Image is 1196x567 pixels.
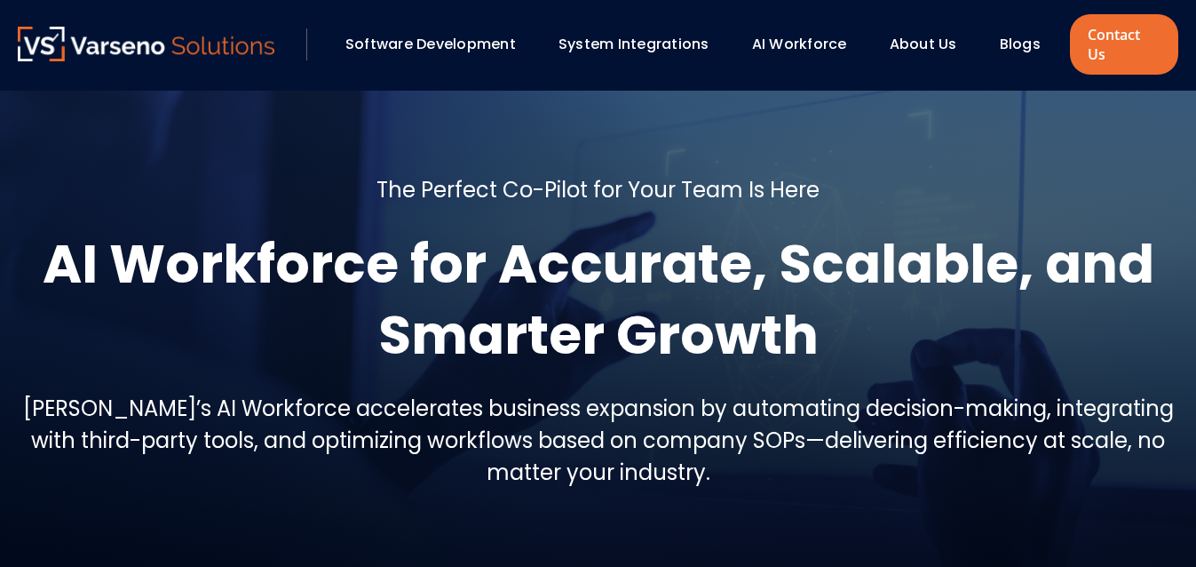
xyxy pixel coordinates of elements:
[991,29,1065,60] div: Blogs
[881,29,982,60] div: About Us
[376,174,820,206] h5: The Perfect Co-Pilot for Your Team Is Here
[18,228,1178,371] h1: AI Workforce for Accurate, Scalable, and Smarter Growth
[752,34,847,54] a: AI Workforce
[550,29,734,60] div: System Integrations
[18,393,1178,489] h5: [PERSON_NAME]’s AI Workforce accelerates business expansion by automating decision-making, integr...
[1000,34,1041,54] a: Blogs
[18,27,274,61] img: Varseno Solutions – Product Engineering & IT Services
[345,34,516,54] a: Software Development
[558,34,709,54] a: System Integrations
[1070,14,1178,75] a: Contact Us
[743,29,872,60] div: AI Workforce
[337,29,541,60] div: Software Development
[890,34,957,54] a: About Us
[18,27,274,62] a: Varseno Solutions – Product Engineering & IT Services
